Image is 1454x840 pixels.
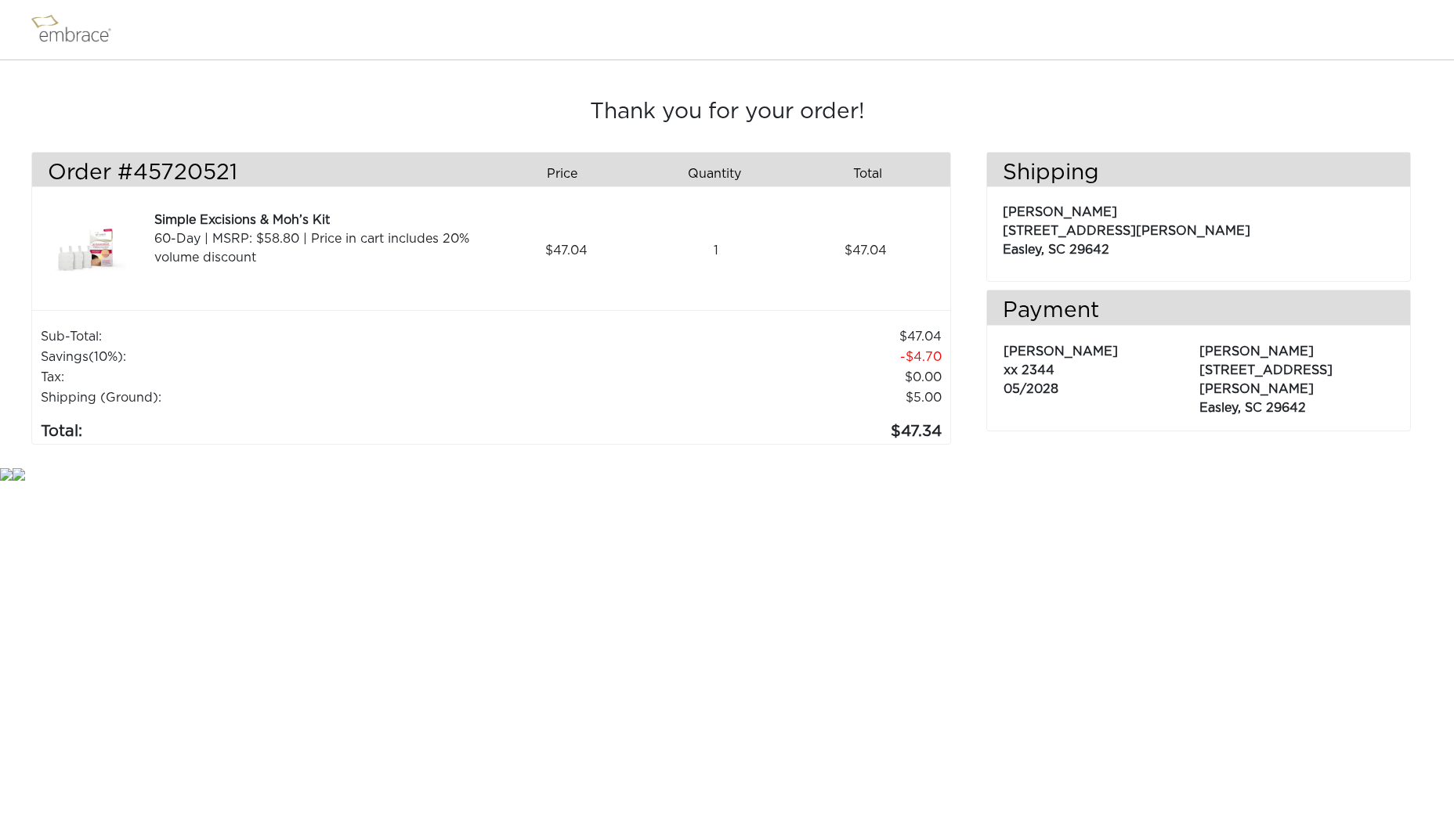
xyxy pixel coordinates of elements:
[845,241,887,260] span: 47.04
[688,164,741,183] span: Quantity
[27,10,129,49] img: logo.png
[89,351,123,363] span: (10%)
[1004,345,1118,358] span: [PERSON_NAME]
[537,388,942,408] td: $5.00
[537,326,942,347] td: 47.04
[537,408,942,444] td: 47.34
[1004,383,1058,395] span: 05/2028
[48,160,479,187] h3: Order #45720521
[714,241,718,260] span: 1
[491,160,644,187] div: Price
[40,347,537,367] td: Savings :
[154,211,486,229] div: Simple Excisions & Moh’s Kit
[537,367,942,388] td: 0.00
[1003,195,1394,259] p: [PERSON_NAME] [STREET_ADDRESS][PERSON_NAME] Easley, SC 29642
[798,160,950,187] div: Total
[987,298,1410,325] h3: Payment
[40,367,537,388] td: Tax:
[13,468,25,481] img: star.gif
[1004,364,1054,377] span: xx 2344
[1199,334,1394,417] p: [PERSON_NAME] [STREET_ADDRESS][PERSON_NAME] Easley, SC 29642
[40,408,537,444] td: Total:
[154,229,486,267] div: 60-Day | MSRP: $58.80 | Price in cart includes 20% volume discount
[31,99,1423,126] h3: Thank you for your order!
[537,347,942,367] td: 4.70
[48,211,126,290] img: 26525890-8dcd-11e7-bd72-02e45ca4b85b.jpeg
[40,326,537,347] td: Sub-Total:
[40,388,537,408] td: Shipping (Ground):
[987,160,1410,187] h3: Shipping
[545,241,588,260] span: 47.04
